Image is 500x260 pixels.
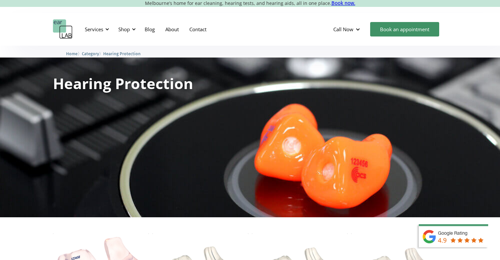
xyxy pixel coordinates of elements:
[85,26,103,33] div: Services
[370,22,439,36] a: Book an appointment
[66,51,78,56] span: Home
[66,50,82,57] li: 〉
[53,76,193,91] h1: Hearing Protection
[114,19,138,39] div: Shop
[160,20,184,39] a: About
[103,50,141,57] a: Hearing Protection
[139,20,160,39] a: Blog
[184,20,212,39] a: Contact
[81,19,111,39] div: Services
[82,50,103,57] li: 〉
[66,50,78,57] a: Home
[103,51,141,56] span: Hearing Protection
[53,19,73,39] a: home
[118,26,130,33] div: Shop
[82,51,99,56] span: Category
[82,50,99,57] a: Category
[328,19,367,39] div: Call Now
[333,26,353,33] div: Call Now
